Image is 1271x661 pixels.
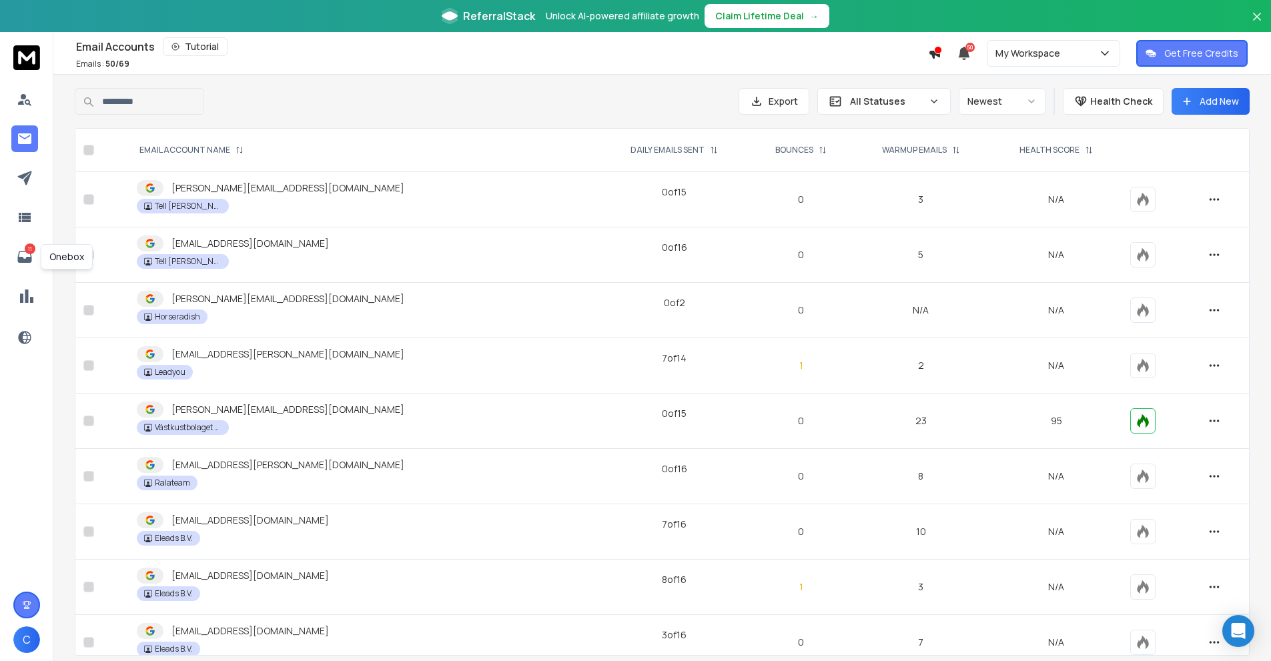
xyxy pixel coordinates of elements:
[662,462,687,476] div: 0 of 16
[998,303,1114,317] p: N/A
[41,244,93,269] div: Onebox
[990,394,1122,449] td: 95
[662,407,687,420] div: 0 of 15
[995,47,1066,60] p: My Workspace
[759,470,844,483] p: 0
[664,296,685,309] div: 0 of 2
[25,243,35,254] p: 11
[759,193,844,206] p: 0
[759,359,844,372] p: 1
[998,525,1114,538] p: N/A
[13,626,40,653] button: C
[998,193,1114,206] p: N/A
[76,37,928,56] div: Email Accounts
[171,237,329,250] p: [EMAIL_ADDRESS][DOMAIN_NAME]
[171,403,404,416] p: [PERSON_NAME][EMAIL_ADDRESS][DOMAIN_NAME]
[998,636,1114,649] p: N/A
[759,636,844,649] p: 0
[705,4,829,28] button: Claim Lifetime Deal→
[662,241,687,254] div: 0 of 16
[1090,95,1152,108] p: Health Check
[155,533,193,544] p: Eleads B.V.
[775,145,813,155] p: BOUNCES
[998,580,1114,594] p: N/A
[852,172,991,227] td: 3
[739,88,809,115] button: Export
[759,525,844,538] p: 0
[1172,88,1250,115] button: Add New
[662,518,687,531] div: 7 of 16
[1019,145,1080,155] p: HEALTH SCORE
[171,624,329,638] p: [EMAIL_ADDRESS][DOMAIN_NAME]
[463,8,535,24] span: ReferralStack
[1164,47,1238,60] p: Get Free Credits
[630,145,705,155] p: DAILY EMAILS SENT
[171,348,404,361] p: [EMAIL_ADDRESS][PERSON_NAME][DOMAIN_NAME]
[171,514,329,527] p: [EMAIL_ADDRESS][DOMAIN_NAME]
[1222,615,1254,647] div: Open Intercom Messenger
[662,352,687,365] div: 7 of 14
[155,201,222,211] p: Tell [PERSON_NAME]
[850,95,923,108] p: All Statuses
[155,311,200,322] p: Horseradish
[155,367,185,378] p: Leadyou
[759,414,844,428] p: 0
[163,37,228,56] button: Tutorial
[998,248,1114,261] p: N/A
[546,9,699,23] p: Unlock AI-powered affiliate growth
[155,256,222,267] p: Tell [PERSON_NAME]
[882,145,947,155] p: WARMUP EMAILS
[171,181,404,195] p: [PERSON_NAME][EMAIL_ADDRESS][DOMAIN_NAME]
[852,560,991,615] td: 3
[155,478,190,488] p: Ralateam
[171,458,404,472] p: [EMAIL_ADDRESS][PERSON_NAME][DOMAIN_NAME]
[852,283,991,338] td: N/A
[759,580,844,594] p: 1
[662,628,687,642] div: 3 of 16
[155,644,193,654] p: Eleads B.V.
[852,394,991,449] td: 23
[759,248,844,261] p: 0
[852,227,991,283] td: 5
[1063,88,1164,115] button: Health Check
[998,470,1114,483] p: N/A
[852,338,991,394] td: 2
[171,569,329,582] p: [EMAIL_ADDRESS][DOMAIN_NAME]
[76,59,129,69] p: Emails :
[105,58,129,69] span: 50 / 69
[959,88,1045,115] button: Newest
[155,422,222,433] p: Västkustbolaget AB
[139,145,244,155] div: EMAIL ACCOUNT NAME
[1136,40,1248,67] button: Get Free Credits
[155,588,193,599] p: Eleads B.V.
[965,43,975,52] span: 50
[759,303,844,317] p: 0
[852,504,991,560] td: 10
[809,9,819,23] span: →
[852,449,991,504] td: 8
[11,243,38,270] a: 11
[171,292,404,305] p: [PERSON_NAME][EMAIL_ADDRESS][DOMAIN_NAME]
[662,573,687,586] div: 8 of 16
[998,359,1114,372] p: N/A
[662,185,687,199] div: 0 of 15
[1248,8,1266,40] button: Close banner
